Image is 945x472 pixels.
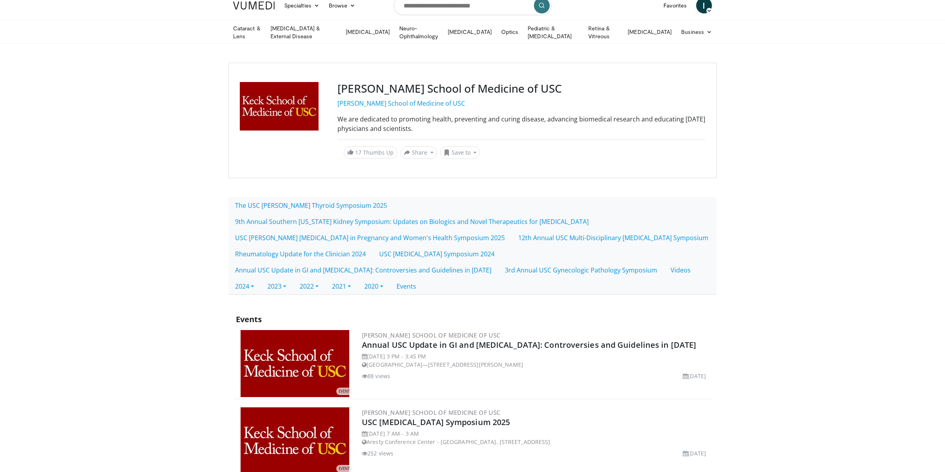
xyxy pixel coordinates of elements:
[337,114,705,133] div: We are dedicated to promoting health, preventing and curing disease, advancing biomedical researc...
[293,278,325,295] a: 2022
[228,246,372,262] a: Rheumatology Update for the Clinician 2024
[683,449,706,457] li: [DATE]
[228,213,595,230] a: 9th Annual Southern [US_STATE] Kidney Symposium: Updates on Biologics and Novel Therapeutics for ...
[362,429,709,446] div: [DATE] 7 AM - 3 AM Aresty Conference Center - [GEOGRAPHIC_DATA], [STREET_ADDRESS]
[236,330,354,397] a: EVENT
[355,149,361,156] span: 17
[395,24,443,40] a: Neuro-Ophthalmology
[362,449,393,457] li: 252 views
[362,331,500,339] a: [PERSON_NAME] School of Medicine of USC
[683,372,706,380] li: [DATE]
[325,278,358,295] a: 2021
[390,278,423,295] a: Events
[358,278,390,295] a: 2020
[623,24,676,40] a: [MEDICAL_DATA]
[337,99,465,108] a: [PERSON_NAME] School of Medicine of USC
[664,262,697,278] a: Videos
[362,409,500,416] a: [PERSON_NAME] School of Medicine of USC
[523,24,584,40] a: Pediatric & [MEDICAL_DATA]
[339,466,350,471] small: EVENT
[266,24,341,40] a: [MEDICAL_DATA] & External Disease
[241,330,349,397] img: 7b941f1f-d101-407a-8bfa-07bd47db01ba.png.300x170_q85_autocrop_double_scale_upscale_version-0.2.jpg
[362,372,390,380] li: 88 views
[236,314,262,325] span: Events
[233,2,275,9] img: VuMedi Logo
[497,24,523,40] a: Optics
[228,262,498,278] a: Annual USC Update in GI and [MEDICAL_DATA]: Controversies and Guidelines in [DATE]
[228,278,261,295] a: 2024
[344,146,397,159] a: 17 Thumbs Up
[339,389,350,394] small: EVENT
[337,82,705,95] h3: [PERSON_NAME] School of Medicine of USC
[511,229,715,246] a: 12th Annual USC Multi-Disciplinary [MEDICAL_DATA] Symposium
[228,24,266,40] a: Cataract & Lens
[228,229,511,246] a: USC [PERSON_NAME] [MEDICAL_DATA] in Pregnancy and Women's Health Symposium 2025
[341,24,395,40] a: [MEDICAL_DATA]
[362,417,510,427] a: USC [MEDICAL_DATA] Symposium 2025
[498,262,664,278] a: 3rd Annual USC Gynecologic Pathology Symposium
[261,278,293,295] a: 2023
[362,340,696,350] a: Annual USC Update in GI and [MEDICAL_DATA]: Controversies and Guidelines in [DATE]
[400,146,437,159] button: Share
[228,197,394,214] a: The USC [PERSON_NAME] Thyroid Symposium 2025
[443,24,497,40] a: [MEDICAL_DATA]
[676,24,717,40] a: Business
[440,146,480,159] button: Save to
[372,246,501,262] a: USC [MEDICAL_DATA] Symposium 2024
[584,24,623,40] a: Retina & Vitreous
[362,352,709,369] div: [DATE] 3 PM - 3:45 PM [GEOGRAPHIC_DATA]—[STREET_ADDRESS][PERSON_NAME]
